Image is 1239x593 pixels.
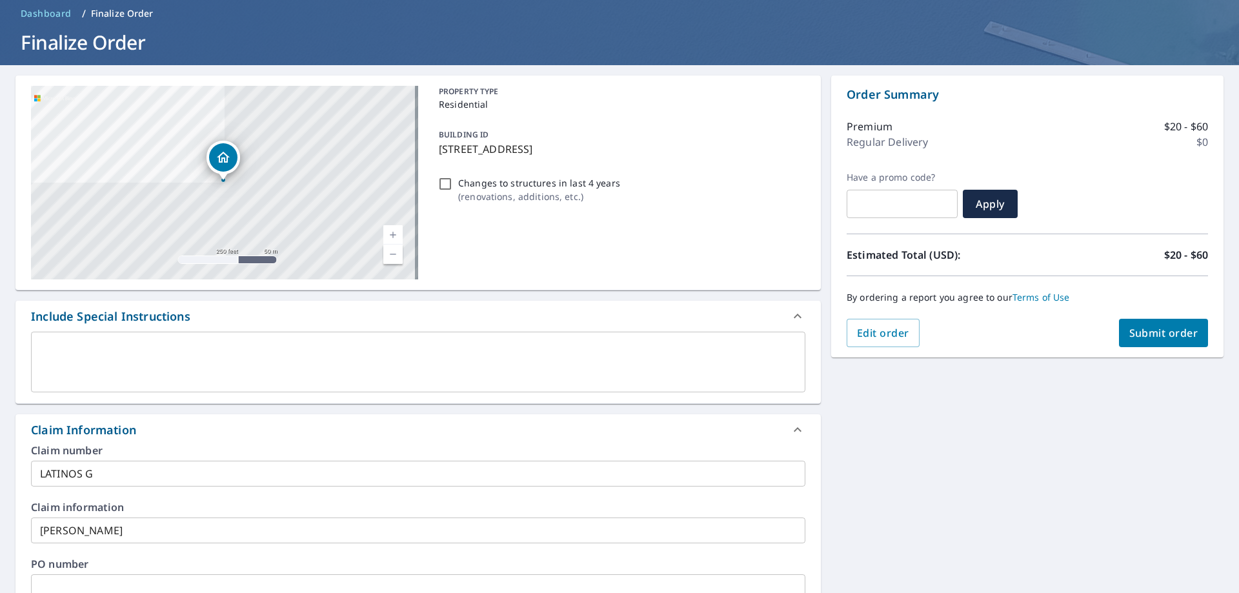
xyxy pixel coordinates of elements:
p: PROPERTY TYPE [439,86,800,97]
a: Terms of Use [1012,291,1070,303]
div: Dropped pin, building 1, Residential property, 5037 NE 9th Ave Portland, OR 97211 [206,141,240,181]
p: $0 [1196,134,1208,150]
h1: Finalize Order [15,29,1224,55]
button: Edit order [847,319,920,347]
li: / [82,6,86,21]
p: ( renovations, additions, etc. ) [458,190,620,203]
p: Regular Delivery [847,134,928,150]
p: By ordering a report you agree to our [847,292,1208,303]
a: Dashboard [15,3,77,24]
label: Claim number [31,445,805,456]
label: PO number [31,559,805,569]
div: Claim Information [31,421,136,439]
p: $20 - $60 [1164,247,1208,263]
p: Premium [847,119,892,134]
p: Residential [439,97,800,111]
span: Apply [973,197,1007,211]
button: Apply [963,190,1018,218]
label: Have a promo code? [847,172,958,183]
p: Order Summary [847,86,1208,103]
div: Include Special Instructions [31,308,190,325]
div: Include Special Instructions [15,301,821,332]
a: Current Level 17, Zoom Out [383,245,403,264]
span: Submit order [1129,326,1198,340]
div: Claim Information [15,414,821,445]
p: [STREET_ADDRESS] [439,141,800,157]
p: Changes to structures in last 4 years [458,176,620,190]
span: Edit order [857,326,909,340]
nav: breadcrumb [15,3,1224,24]
span: Dashboard [21,7,72,20]
p: $20 - $60 [1164,119,1208,134]
p: Finalize Order [91,7,154,20]
p: BUILDING ID [439,129,489,140]
p: Estimated Total (USD): [847,247,1027,263]
button: Submit order [1119,319,1209,347]
label: Claim information [31,502,805,512]
a: Current Level 17, Zoom In [383,225,403,245]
